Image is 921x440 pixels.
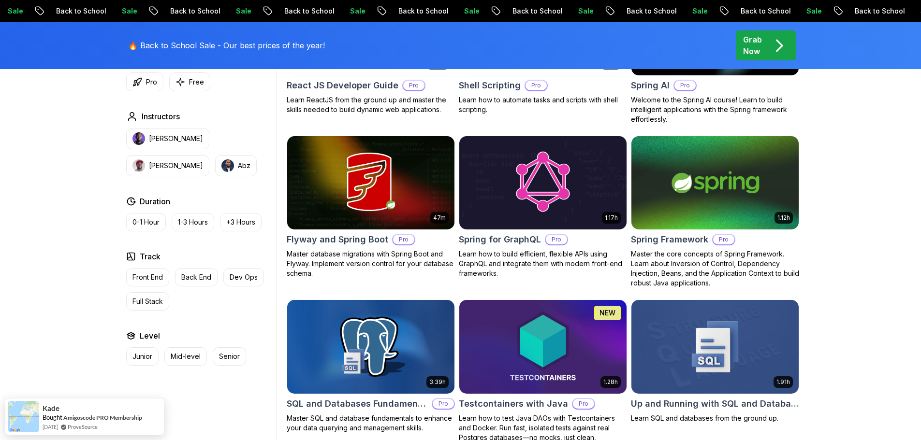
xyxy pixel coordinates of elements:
p: Pro [674,81,696,90]
p: Welcome to the Spring AI course! Learn to build intelligent applications with the Spring framewor... [631,95,799,124]
p: Sale [324,6,355,16]
h2: Spring Framework [631,233,708,246]
h2: Testcontainers with Java [459,397,568,411]
p: Front End [132,272,163,282]
a: Spring for GraphQL card1.17hSpring for GraphQLProLearn how to build efficient, flexible APIs usin... [459,136,627,279]
button: Dev Ops [223,268,264,286]
p: Master database migrations with Spring Boot and Flyway. Implement version control for your databa... [287,249,455,278]
a: ProveSource [68,423,98,431]
p: Pro [546,235,567,244]
button: Senior [213,347,246,366]
span: [DATE] [43,423,58,431]
p: [PERSON_NAME] [149,161,203,170]
p: Back to School [715,6,781,16]
h2: Instructors [142,111,180,122]
p: Pro [526,81,547,90]
h2: Flyway and Spring Boot [287,233,388,246]
p: 3.39h [429,378,446,386]
h2: Shell Scripting [459,79,521,92]
p: Pro [403,81,424,90]
p: 1.12h [777,214,790,222]
p: Pro [713,235,734,244]
h2: Duration [140,196,170,207]
h2: Spring for GraphQL [459,233,541,246]
p: Back to School [259,6,324,16]
p: Back to School [829,6,895,16]
span: Bought [43,413,62,421]
p: Learn how to build efficient, flexible APIs using GraphQL and integrate them with modern front-en... [459,249,627,278]
p: Free [189,77,204,87]
h2: SQL and Databases Fundamentals [287,397,428,411]
p: Abz [238,161,250,170]
img: instructor img [132,132,145,145]
p: Learn SQL and databases from the ground up. [631,413,799,423]
p: 🔥 Back to School Sale - Our best prices of the year! [128,40,325,51]
img: instructor img [221,159,234,172]
p: Grab Now [743,34,762,57]
img: Testcontainers with Java card [459,300,627,394]
p: Back to School [487,6,553,16]
p: [PERSON_NAME] [149,134,203,143]
h2: React JS Developer Guide [287,79,398,92]
p: Learn how to automate tasks and scripts with shell scripting. [459,95,627,114]
p: NEW [599,308,615,318]
a: Amigoscode PRO Membership [63,413,142,422]
button: 1-3 Hours [172,213,214,231]
img: Spring for GraphQL card [459,136,627,230]
p: 1.17h [605,214,618,222]
h2: Up and Running with SQL and Databases [631,397,799,411]
p: Sale [781,6,812,16]
p: Learn ReactJS from the ground up and master the skills needed to build dynamic web applications. [287,95,455,114]
button: Full Stack [126,292,169,311]
p: Pro [433,399,454,409]
p: Pro [146,77,157,87]
p: 47m [433,214,446,222]
button: instructor img[PERSON_NAME] [126,128,209,149]
button: +3 Hours [220,213,262,231]
p: Dev Ops [230,272,258,282]
img: SQL and Databases Fundamentals card [287,300,454,394]
p: Sale [96,6,127,16]
p: Back End [181,272,211,282]
button: Junior [126,347,159,366]
img: Spring Framework card [631,136,799,230]
img: instructor img [132,159,145,172]
button: Mid-level [164,347,207,366]
button: Back End [175,268,218,286]
p: 0-1 Hour [132,217,160,227]
p: Back to School [30,6,96,16]
img: Flyway and Spring Boot card [287,136,454,230]
button: Pro [126,72,163,91]
p: +3 Hours [226,217,255,227]
p: Master the core concepts of Spring Framework. Learn about Inversion of Control, Dependency Inject... [631,249,799,288]
p: Pro [573,399,594,409]
h2: Level [140,330,160,341]
p: Sale [439,6,469,16]
button: Free [169,72,210,91]
span: Kade [43,404,59,412]
h2: Track [140,251,161,262]
button: instructor img[PERSON_NAME] [126,155,209,176]
p: Full Stack [132,297,163,306]
p: Junior [132,352,152,361]
h2: Spring AI [631,79,670,92]
p: Senior [219,352,240,361]
p: 1.91h [776,378,790,386]
button: 0-1 Hour [126,213,166,231]
img: Up and Running with SQL and Databases card [631,300,799,394]
p: Sale [210,6,241,16]
p: Sale [667,6,698,16]
button: Front End [126,268,169,286]
p: Master SQL and database fundamentals to enhance your data querying and management skills. [287,413,455,433]
p: Back to School [145,6,210,16]
a: Spring Framework card1.12hSpring FrameworkProMaster the core concepts of Spring Framework. Learn ... [631,136,799,288]
p: Sale [553,6,584,16]
a: SQL and Databases Fundamentals card3.39hSQL and Databases FundamentalsProMaster SQL and database ... [287,299,455,433]
p: Back to School [373,6,439,16]
img: provesource social proof notification image [8,401,39,432]
p: Pro [393,235,414,244]
p: Back to School [601,6,667,16]
p: 1-3 Hours [178,217,208,227]
button: instructor imgAbz [215,155,257,176]
p: Mid-level [171,352,201,361]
